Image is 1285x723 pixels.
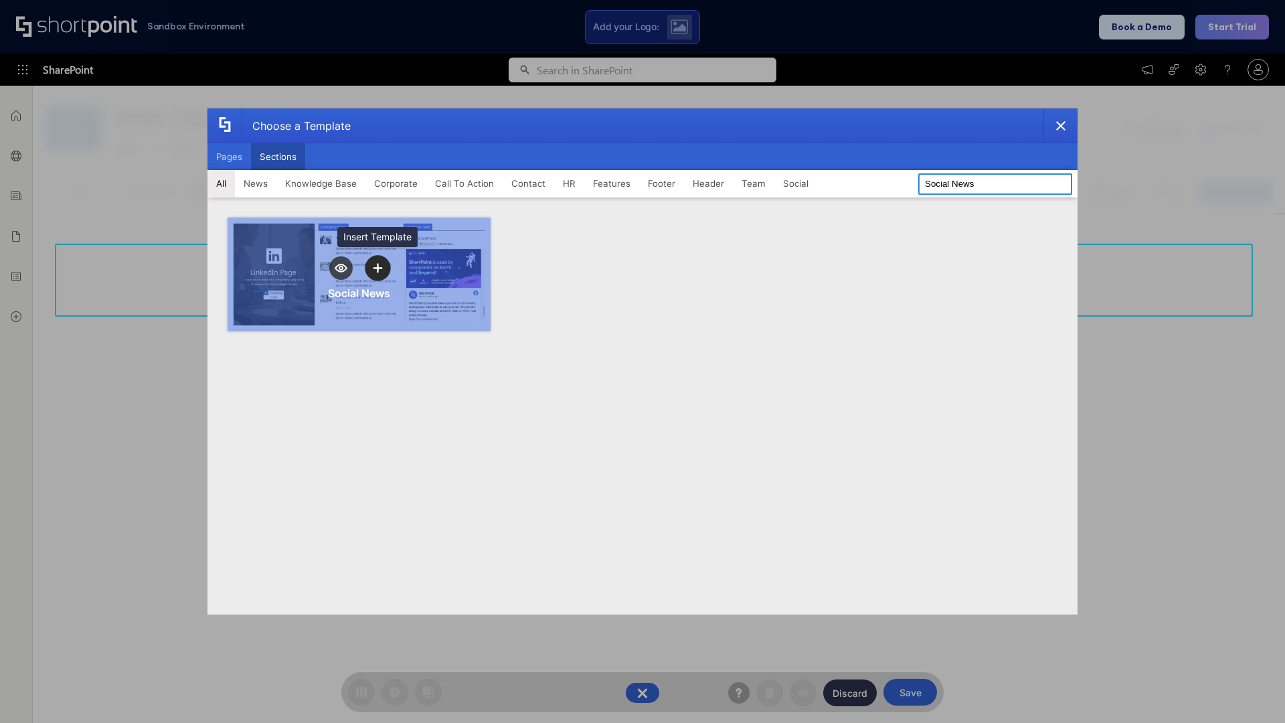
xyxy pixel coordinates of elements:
button: Call To Action [426,170,503,197]
button: HR [554,170,584,197]
button: Footer [639,170,684,197]
button: News [235,170,276,197]
button: Team [733,170,774,197]
div: Choose a Template [242,109,351,143]
button: Sections [251,143,305,170]
iframe: Chat Widget [1218,659,1285,723]
button: Features [584,170,639,197]
button: Contact [503,170,554,197]
button: Header [684,170,733,197]
button: Pages [207,143,251,170]
button: Corporate [365,170,426,197]
button: All [207,170,235,197]
input: Search [918,173,1072,195]
button: Knowledge Base [276,170,365,197]
button: Social [774,170,817,197]
div: template selector [207,108,1078,615]
div: Social News [328,287,390,300]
